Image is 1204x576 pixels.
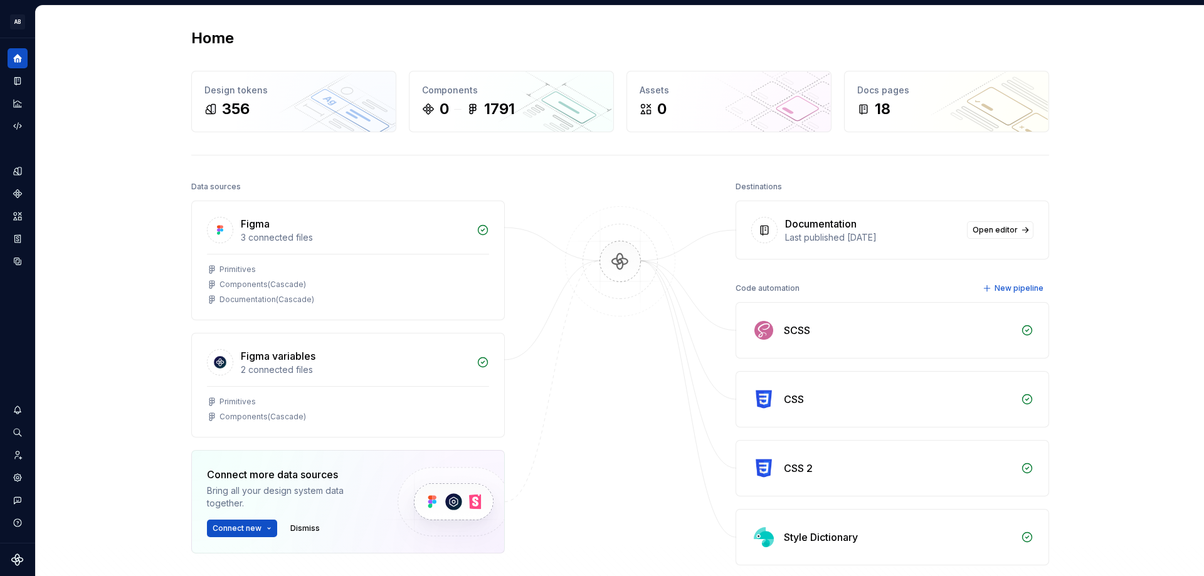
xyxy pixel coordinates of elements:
[8,116,28,136] a: Code automation
[857,84,1036,97] div: Docs pages
[191,178,241,196] div: Data sources
[8,206,28,226] a: Assets
[191,71,396,132] a: Design tokens356
[626,71,832,132] a: Assets0
[8,251,28,271] a: Data sources
[967,221,1033,239] a: Open editor
[8,490,28,510] button: Contact support
[241,348,315,364] div: Figma variables
[484,99,515,119] div: 1791
[191,28,234,48] h2: Home
[8,71,28,91] a: Documentation
[973,225,1018,235] span: Open editor
[440,99,449,119] div: 0
[285,520,325,537] button: Dismiss
[784,323,810,338] div: SCSS
[8,445,28,465] a: Invite team
[207,467,376,482] div: Connect more data sources
[241,216,270,231] div: Figma
[213,523,261,533] span: Connect new
[8,161,28,181] a: Design tokens
[657,99,667,119] div: 0
[8,400,28,420] button: Notifications
[736,280,800,297] div: Code automation
[3,8,33,35] button: AB
[979,280,1049,297] button: New pipeline
[191,201,505,320] a: Figma3 connected filesPrimitivesComponents(Cascade)Documentation(Cascade)
[736,178,782,196] div: Destinations
[11,553,24,566] svg: Supernova Logo
[10,14,25,29] div: AB
[207,484,376,510] div: Bring all your design system data together.
[219,397,256,407] div: Primitives
[784,530,858,545] div: Style Dictionary
[422,84,601,97] div: Components
[8,229,28,249] a: Storybook stories
[8,468,28,488] a: Settings
[290,523,320,533] span: Dismiss
[409,71,614,132] a: Components01791
[784,461,813,476] div: CSS 2
[8,422,28,442] button: Search ⌘K
[219,280,306,290] div: Components(Cascade)
[241,364,469,376] div: 2 connected files
[219,295,314,305] div: Documentation(Cascade)
[241,231,469,244] div: 3 connected files
[785,216,857,231] div: Documentation
[995,283,1043,293] span: New pipeline
[875,99,890,119] div: 18
[784,392,804,407] div: CSS
[191,333,505,437] a: Figma variables2 connected filesPrimitivesComponents(Cascade)
[844,71,1049,132] a: Docs pages18
[8,48,28,68] a: Home
[222,99,250,119] div: 356
[207,520,277,537] button: Connect new
[8,184,28,204] a: Components
[640,84,818,97] div: Assets
[785,231,959,244] div: Last published [DATE]
[219,264,256,275] div: Primitives
[204,84,383,97] div: Design tokens
[219,412,306,422] div: Components(Cascade)
[8,93,28,113] a: Analytics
